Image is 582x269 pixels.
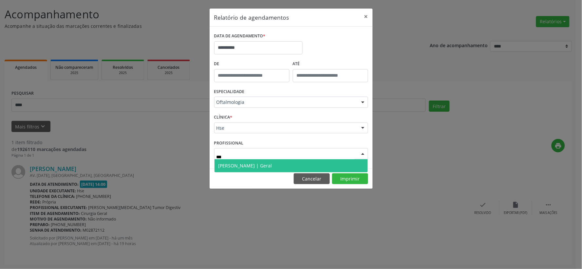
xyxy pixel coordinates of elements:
[360,9,373,25] button: Close
[216,125,355,131] span: Hse
[293,59,368,69] label: ATÉ
[294,173,330,184] button: Cancelar
[214,87,245,97] label: ESPECIALIDADE
[214,59,290,69] label: De
[214,31,266,41] label: DATA DE AGENDAMENTO
[214,13,289,22] h5: Relatório de agendamentos
[214,112,233,123] label: CLÍNICA
[216,99,355,106] span: Oftalmologia
[214,138,244,148] label: PROFISSIONAL
[218,163,272,169] span: [PERSON_NAME] | Geral
[332,173,368,184] button: Imprimir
